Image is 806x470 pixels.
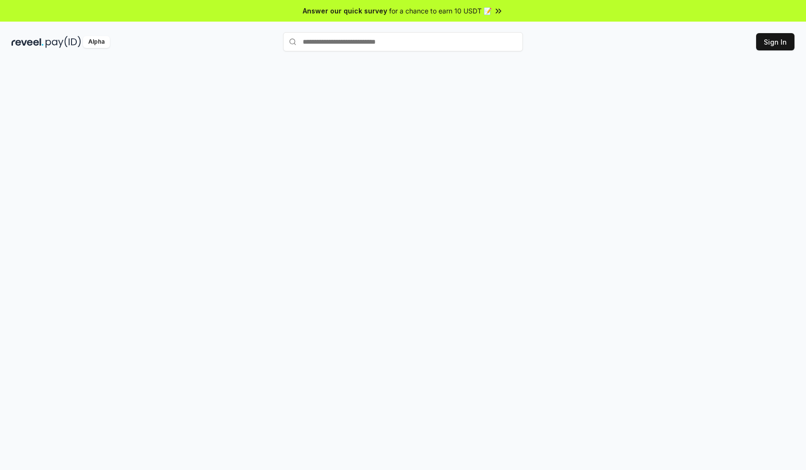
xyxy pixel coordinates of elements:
[12,36,44,48] img: reveel_dark
[83,36,110,48] div: Alpha
[389,6,492,16] span: for a chance to earn 10 USDT 📝
[46,36,81,48] img: pay_id
[756,33,794,50] button: Sign In
[303,6,387,16] span: Answer our quick survey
